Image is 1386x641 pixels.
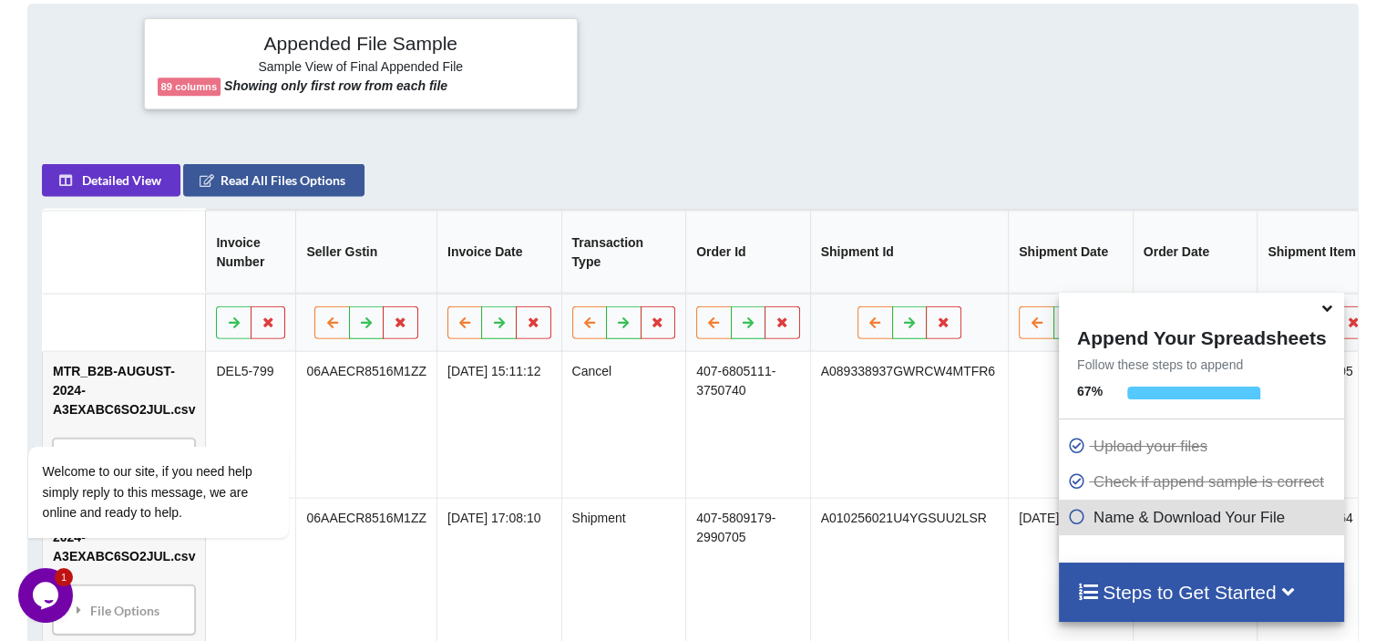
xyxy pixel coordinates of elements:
[295,351,436,497] td: 06AAECR8516M1ZZ
[685,351,810,497] td: 407-6805111-3750740
[1133,210,1258,293] th: Order Date
[42,163,180,196] button: Detailed View
[295,210,436,293] th: Seller Gstin
[436,210,561,293] th: Invoice Date
[810,351,1009,497] td: A089338937GWRCW4MTFR6
[1068,470,1340,493] p: Check if append sample is correct
[685,210,810,293] th: Order Id
[810,210,1009,293] th: Shipment Id
[560,210,685,293] th: Transaction Type
[161,81,218,92] b: 89 columns
[1059,322,1344,349] h4: Append Your Spreadsheets
[205,210,295,293] th: Invoice Number
[1068,435,1340,458] p: Upload your files
[436,351,561,497] td: [DATE] 15:11:12
[1257,210,1381,293] th: Shipment Item Id
[18,344,346,559] iframe: chat widget
[1077,581,1326,604] h4: Steps to Get Started
[560,351,685,497] td: Cancel
[1059,356,1344,374] p: Follow these steps to append
[1077,384,1103,398] b: 67 %
[18,568,77,623] iframe: chat widget
[224,78,447,93] b: Showing only first row from each file
[158,32,564,57] h4: Appended File Sample
[183,163,364,196] button: Read All Files Options
[58,590,190,628] div: File Options
[158,59,564,78] h6: Sample View of Final Appended File
[1008,210,1133,293] th: Shipment Date
[1068,506,1340,529] p: Name & Download Your File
